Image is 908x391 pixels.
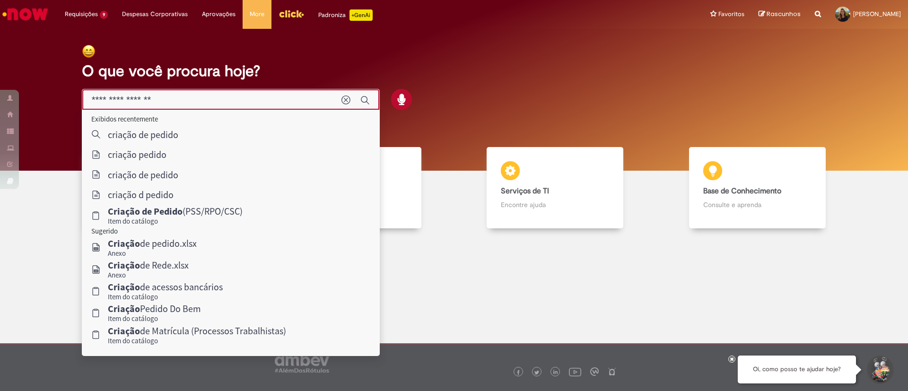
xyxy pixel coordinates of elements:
span: Despesas Corporativas [122,9,188,19]
img: logo_footer_youtube.png [569,365,581,378]
img: happy-face.png [82,44,96,58]
span: 9 [100,11,108,19]
img: logo_footer_twitter.png [534,370,539,375]
img: logo_footer_ambev_rotulo_gray.png [275,354,329,373]
a: Base de Conhecimento Consulte e aprenda [656,147,859,229]
span: Requisições [65,9,98,19]
img: logo_footer_workplace.png [590,367,599,376]
a: Serviços de TI Encontre ajuda [454,147,656,229]
img: click_logo_yellow_360x200.png [279,7,304,21]
img: logo_footer_linkedin.png [553,370,558,375]
h2: O que você procura hoje? [82,63,827,79]
span: [PERSON_NAME] [853,10,901,18]
span: More [250,9,264,19]
span: Aprovações [202,9,236,19]
div: Padroniza [318,9,373,21]
p: +GenAi [349,9,373,21]
button: Iniciar Conversa de Suporte [865,356,894,384]
span: Rascunhos [767,9,801,18]
p: Encontre ajuda [501,200,609,209]
img: logo_footer_facebook.png [516,370,521,375]
b: Base de Conhecimento [703,186,781,196]
img: ServiceNow [1,5,50,24]
a: Rascunhos [759,10,801,19]
div: Oi, como posso te ajudar hoje? [738,356,856,383]
span: Favoritos [718,9,744,19]
img: logo_footer_naosei.png [608,367,616,376]
a: Tirar dúvidas Tirar dúvidas com Lupi Assist e Gen Ai [50,147,252,229]
b: Serviços de TI [501,186,549,196]
p: Consulte e aprenda [703,200,812,209]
